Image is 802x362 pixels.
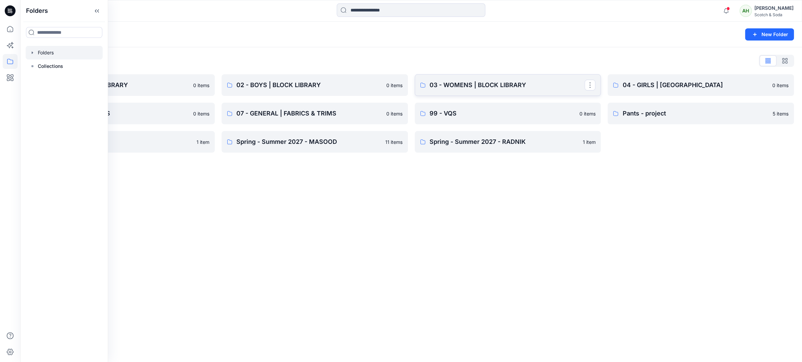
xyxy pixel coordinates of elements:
[222,103,408,124] a: 07 - GENERAL | FABRICS & TRIMS0 items
[193,82,209,89] p: 0 items
[773,110,788,117] p: 5 items
[607,74,794,96] a: 04 - GIRLS | [GEOGRAPHIC_DATA]0 items
[236,80,382,90] p: 02 - BOYS | BLOCK LIBRARY
[607,103,794,124] a: Pants - project5 items
[430,80,585,90] p: 03 - WOMENS | BLOCK LIBRARY
[415,103,601,124] a: 99 - VQS0 items
[236,109,382,118] p: 07 - GENERAL | FABRICS & TRIMS
[622,109,769,118] p: Pants - project
[772,82,788,89] p: 0 items
[415,131,601,153] a: Spring - Summer 2027 - RADNIK1 item
[43,109,189,118] p: 05 - UNISEX | BLOCKS
[43,80,189,90] p: 01 - MENS | BLOCK LIBRARY
[28,103,215,124] a: 05 - UNISEX | BLOCKS0 items
[222,74,408,96] a: 02 - BOYS | BLOCK LIBRARY0 items
[754,12,794,17] div: Scotch & Soda
[193,110,209,117] p: 0 items
[754,4,794,12] div: [PERSON_NAME]
[386,110,403,117] p: 0 items
[236,137,381,147] p: Spring - Summer 2027 - MASOOD
[38,62,63,70] p: Collections
[28,74,215,96] a: 01 - MENS | BLOCK LIBRARY0 items
[583,138,595,146] p: 1 item
[740,5,752,17] div: AH
[385,138,403,146] p: 11 items
[43,137,192,147] p: RURC
[430,109,575,118] p: 99 - VQS
[28,131,215,153] a: RURC1 item
[579,110,595,117] p: 0 items
[430,137,579,147] p: Spring - Summer 2027 - RADNIK
[222,131,408,153] a: Spring - Summer 2027 - MASOOD11 items
[745,28,794,41] button: New Folder
[386,82,403,89] p: 0 items
[197,138,209,146] p: 1 item
[622,80,768,90] p: 04 - GIRLS | [GEOGRAPHIC_DATA]
[415,74,601,96] a: 03 - WOMENS | BLOCK LIBRARY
